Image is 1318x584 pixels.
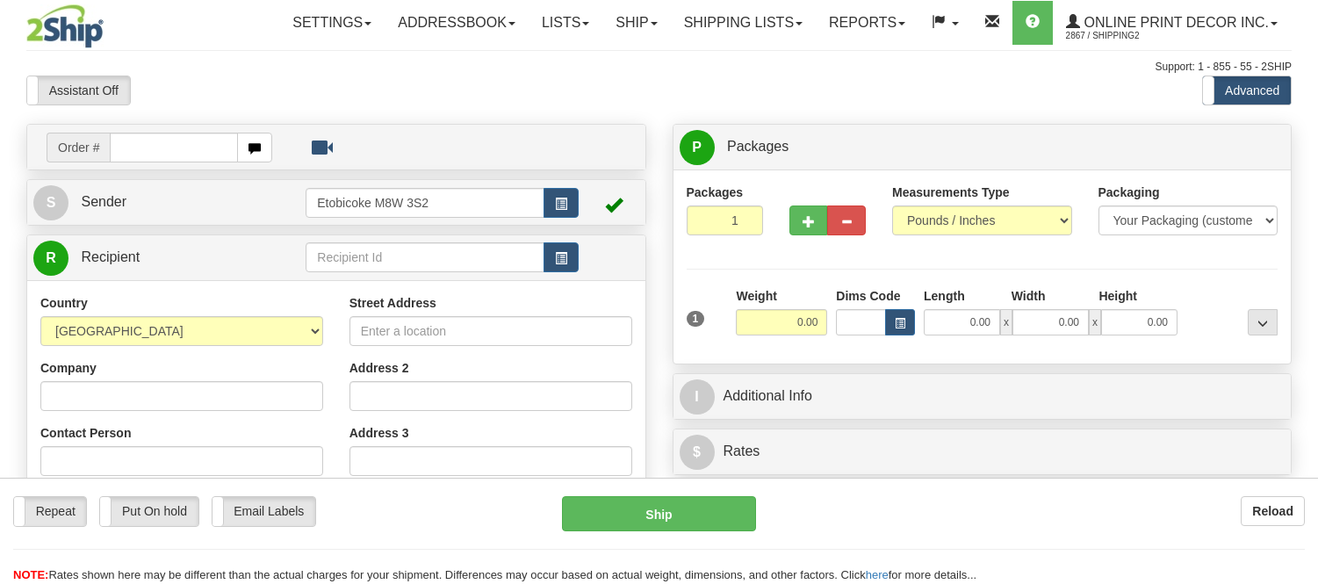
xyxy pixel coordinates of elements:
label: Measurements Type [892,184,1010,201]
span: P [680,130,715,165]
span: Online Print Decor Inc. [1080,15,1269,30]
button: Ship [562,496,755,531]
span: Recipient [81,249,140,264]
a: Reports [816,1,918,45]
a: R Recipient [33,240,276,276]
img: logo2867.jpg [26,4,104,48]
span: Order # [47,133,110,162]
a: Ship [602,1,670,45]
a: Addressbook [385,1,529,45]
div: Support: 1 - 855 - 55 - 2SHIP [26,60,1292,75]
a: Shipping lists [671,1,816,45]
label: Width [1012,287,1046,305]
span: NOTE: [13,568,48,581]
label: Packaging [1098,184,1160,201]
label: Put On hold [100,497,198,525]
a: Online Print Decor Inc. 2867 / Shipping2 [1053,1,1291,45]
span: S [33,185,68,220]
label: Contact Person [40,424,131,442]
input: Sender Id [306,188,544,218]
label: Dims Code [836,287,900,305]
a: P Packages [680,129,1286,165]
a: IAdditional Info [680,379,1286,415]
a: here [866,568,889,581]
div: ... [1248,309,1278,335]
span: Packages [727,139,789,154]
iframe: chat widget [1278,202,1316,381]
label: Advanced [1203,76,1291,105]
label: Assistant Off [27,76,130,105]
a: Settings [279,1,385,45]
label: Repeat [14,497,86,525]
label: Length [924,287,965,305]
button: Reload [1241,496,1305,526]
span: R [33,241,68,276]
span: $ [680,435,715,470]
label: Email Labels [212,497,315,525]
label: Weight [736,287,776,305]
input: Recipient Id [306,242,544,272]
label: Packages [687,184,744,201]
b: Reload [1252,504,1293,518]
label: Height [1098,287,1137,305]
span: x [1089,309,1101,335]
span: x [1000,309,1012,335]
span: Sender [81,194,126,209]
label: Country [40,294,88,312]
input: Enter a location [349,316,632,346]
label: Address 3 [349,424,409,442]
span: 1 [687,311,705,327]
a: $Rates [680,434,1286,470]
label: Street Address [349,294,436,312]
span: 2867 / Shipping2 [1066,27,1198,45]
span: I [680,379,715,415]
label: Address 2 [349,359,409,377]
a: Lists [529,1,602,45]
label: Company [40,359,97,377]
a: S Sender [33,184,306,220]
